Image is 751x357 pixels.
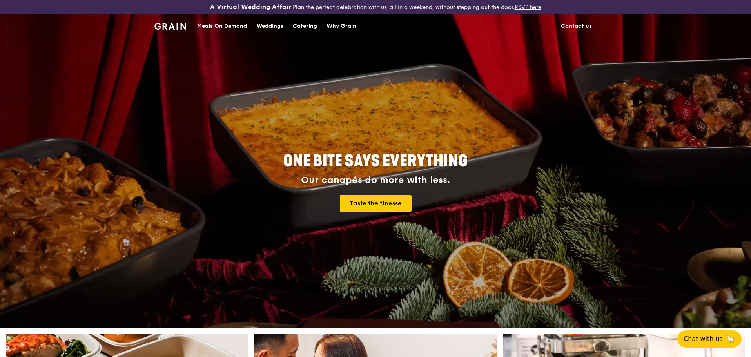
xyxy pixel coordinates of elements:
span: 🦙 [726,334,735,344]
span: Chat with us [684,334,723,344]
a: RSVP here [515,4,541,11]
a: GrainGrain [154,14,186,37]
div: Our canapés do more with less. [234,175,517,186]
div: Why Grain [327,14,356,38]
div: Catering [293,14,317,38]
a: Catering [288,14,322,38]
button: Chat with us🦙 [677,330,742,348]
div: Plan the perfect celebration with us, all in a weekend, without stepping out the door. [150,3,601,11]
h3: A Virtual Wedding Affair [210,3,291,11]
div: Weddings [256,14,283,38]
span: ONE BITE SAYS EVERYTHING [283,152,468,170]
a: Weddings [252,14,288,38]
a: Contact us [556,14,597,38]
a: Why Grain [322,14,361,38]
div: Meals On Demand [197,14,247,38]
a: Taste the finesse [340,195,412,212]
img: Grain [154,23,186,30]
